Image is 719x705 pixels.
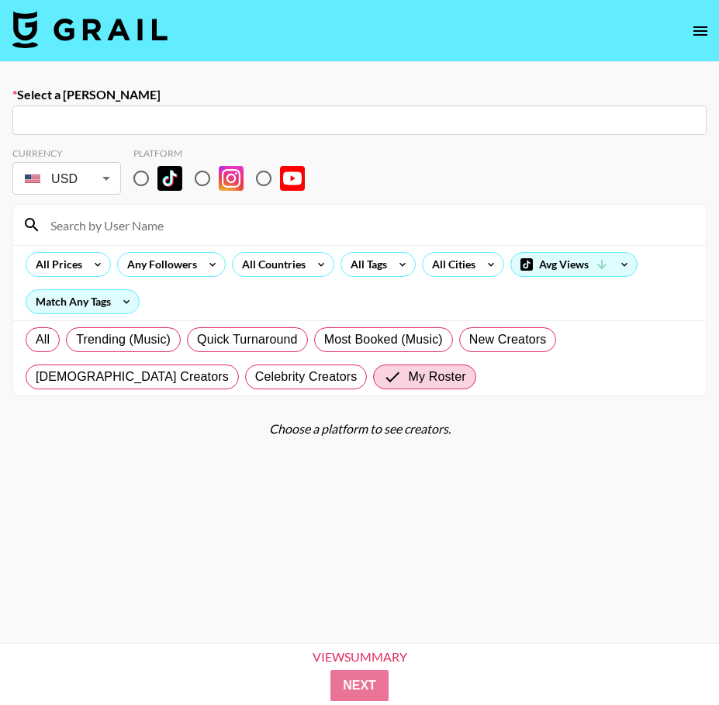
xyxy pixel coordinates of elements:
[469,330,547,349] span: New Creators
[330,670,389,701] button: Next
[118,253,200,276] div: Any Followers
[41,213,697,237] input: Search by User Name
[197,330,298,349] span: Quick Turnaround
[157,166,182,191] img: TikTok
[233,253,309,276] div: All Countries
[341,253,390,276] div: All Tags
[12,11,168,48] img: Grail Talent
[324,330,443,349] span: Most Booked (Music)
[685,16,716,47] button: open drawer
[133,147,317,159] div: Platform
[219,166,244,191] img: Instagram
[255,368,358,386] span: Celebrity Creators
[423,253,479,276] div: All Cities
[76,330,171,349] span: Trending (Music)
[12,147,121,159] div: Currency
[26,290,139,313] div: Match Any Tags
[12,421,707,437] div: Choose a platform to see creators.
[408,368,465,386] span: My Roster
[36,368,229,386] span: [DEMOGRAPHIC_DATA] Creators
[26,253,85,276] div: All Prices
[280,166,305,191] img: YouTube
[511,253,637,276] div: Avg Views
[299,650,420,664] div: View Summary
[16,165,118,192] div: USD
[12,87,707,102] label: Select a [PERSON_NAME]
[36,330,50,349] span: All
